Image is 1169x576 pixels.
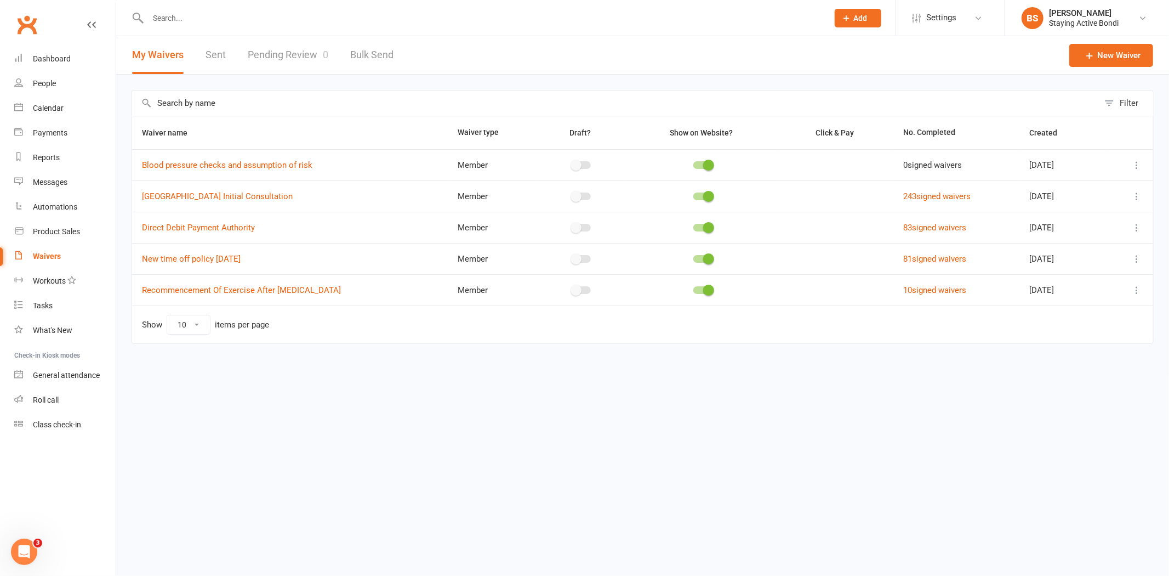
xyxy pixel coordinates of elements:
[806,126,866,139] button: Click & Pay
[1049,18,1119,28] div: Staying Active Bondi
[33,301,53,310] div: Tasks
[142,160,312,170] a: Blood pressure checks and assumption of risk
[14,413,116,437] a: Class kiosk mode
[1022,7,1043,29] div: BS
[14,244,116,269] a: Waivers
[903,191,971,201] a: 243signed waivers
[448,243,535,274] td: Member
[14,219,116,244] a: Product Sales
[1019,212,1105,243] td: [DATE]
[33,227,80,236] div: Product Sales
[1120,97,1138,110] div: Filter
[14,96,116,121] a: Calendar
[33,371,100,380] div: General attendance
[323,49,328,60] span: 0
[14,195,116,219] a: Automations
[660,126,745,139] button: Show on Website?
[1099,91,1153,116] button: Filter
[835,9,881,27] button: Add
[14,121,116,145] a: Payments
[33,252,61,261] div: Waivers
[142,126,199,139] button: Waiver name
[33,396,59,404] div: Roll call
[560,126,603,139] button: Draft?
[33,202,77,211] div: Automations
[1029,128,1069,137] span: Created
[132,91,1099,116] input: Search by name
[1029,126,1069,139] button: Created
[33,153,60,162] div: Reports
[142,191,293,201] a: [GEOGRAPHIC_DATA] Initial Consultation
[13,11,41,38] a: Clubworx
[132,36,184,74] button: My Waivers
[816,128,854,137] span: Click & Pay
[11,539,37,565] iframe: Intercom live chat
[33,539,42,547] span: 3
[350,36,394,74] a: Bulk Send
[142,128,199,137] span: Waiver name
[33,326,72,335] div: What's New
[142,254,241,264] a: New time off policy [DATE]
[142,315,269,335] div: Show
[33,79,56,88] div: People
[903,254,966,264] a: 81signed waivers
[670,128,733,137] span: Show on Website?
[903,160,962,170] span: 0 signed waivers
[33,104,64,112] div: Calendar
[1019,243,1105,274] td: [DATE]
[248,36,328,74] a: Pending Review0
[448,180,535,212] td: Member
[33,178,67,187] div: Messages
[903,285,966,295] a: 10signed waivers
[854,14,868,22] span: Add
[14,47,116,71] a: Dashboard
[14,170,116,195] a: Messages
[1019,149,1105,180] td: [DATE]
[893,116,1019,149] th: No. Completed
[206,36,226,74] a: Sent
[448,212,535,243] td: Member
[142,223,255,233] a: Direct Debit Payment Authority
[14,269,116,293] a: Workouts
[1019,274,1105,306] td: [DATE]
[33,54,71,63] div: Dashboard
[145,10,820,26] input: Search...
[1069,44,1153,67] a: New Waiver
[14,388,116,413] a: Roll call
[448,274,535,306] td: Member
[142,285,341,295] a: Recommencement Of Exercise After [MEDICAL_DATA]
[14,318,116,343] a: What's New
[926,5,956,30] span: Settings
[14,71,116,96] a: People
[14,145,116,170] a: Reports
[33,276,66,285] div: Workouts
[33,420,81,429] div: Class check-in
[1019,180,1105,212] td: [DATE]
[33,128,67,137] div: Payments
[903,223,966,233] a: 83signed waivers
[215,320,269,330] div: items per page
[14,363,116,388] a: General attendance kiosk mode
[448,116,535,149] th: Waiver type
[1049,8,1119,18] div: [PERSON_NAME]
[14,293,116,318] a: Tasks
[448,149,535,180] td: Member
[569,128,591,137] span: Draft?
